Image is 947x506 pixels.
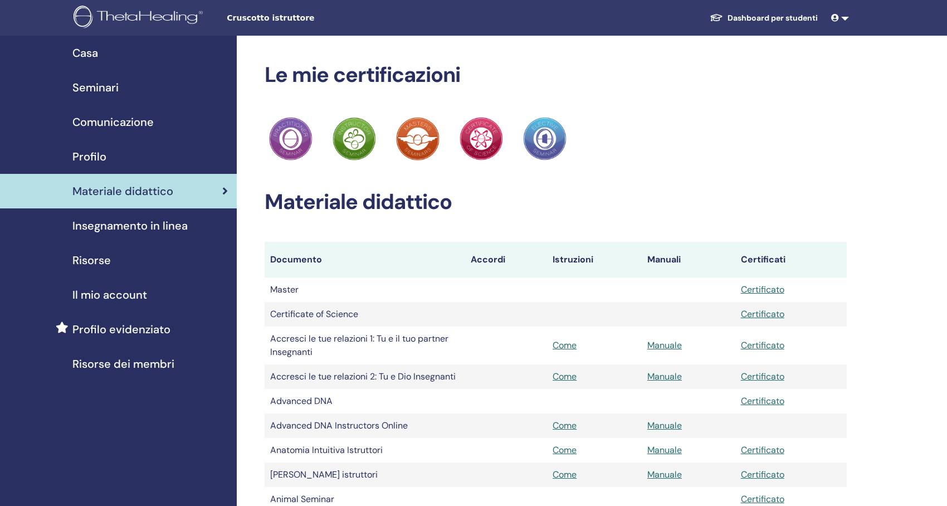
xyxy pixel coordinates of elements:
td: Certificate of Science [265,302,465,327]
a: Manuale [647,371,682,382]
a: Certificato [741,493,784,505]
a: Come [553,420,577,431]
h2: Materiale didattico [265,189,847,215]
img: graduation-cap-white.svg [710,13,723,22]
th: Documento [265,242,465,278]
th: Certificati [735,242,847,278]
a: Certificato [741,339,784,351]
a: Manuale [647,339,682,351]
span: Profilo evidenziato [72,321,170,338]
img: Practitioner [460,117,503,160]
td: Master [265,278,465,302]
a: Manuale [647,469,682,480]
img: Practitioner [333,117,376,160]
th: Accordi [465,242,547,278]
a: Come [553,469,577,480]
img: Practitioner [523,117,567,160]
a: Manuale [647,444,682,456]
span: Profilo [72,148,106,165]
span: Risorse [72,252,111,269]
a: Manuale [647,420,682,431]
span: Comunicazione [72,114,154,130]
td: [PERSON_NAME] istruttori [265,463,465,487]
td: Accresci le tue relazioni 2: Tu e Dio Insegnanti [265,364,465,389]
td: Anatomia Intuitiva Istruttori [265,438,465,463]
span: Cruscotto istruttore [227,12,394,24]
img: Practitioner [269,117,313,160]
a: Certificato [741,284,784,295]
span: Insegnamento in linea [72,217,188,234]
a: Certificato [741,444,784,456]
span: Seminari [72,79,119,96]
td: Advanced DNA Instructors Online [265,413,465,438]
a: Dashboard per studenti [701,8,827,28]
span: Il mio account [72,286,147,303]
h2: Le mie certificazioni [265,62,847,88]
span: Risorse dei membri [72,356,174,372]
td: Accresci le tue relazioni 1: Tu e il tuo partner Insegnanti [265,327,465,364]
span: Casa [72,45,98,61]
td: Advanced DNA [265,389,465,413]
a: Certificato [741,308,784,320]
a: Come [553,444,577,456]
a: Come [553,339,577,351]
img: logo.png [74,6,207,31]
th: Istruzioni [547,242,642,278]
span: Materiale didattico [72,183,173,200]
img: Practitioner [396,117,440,160]
th: Manuali [642,242,735,278]
a: Come [553,371,577,382]
a: Certificato [741,371,784,382]
a: Certificato [741,469,784,480]
a: Certificato [741,395,784,407]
